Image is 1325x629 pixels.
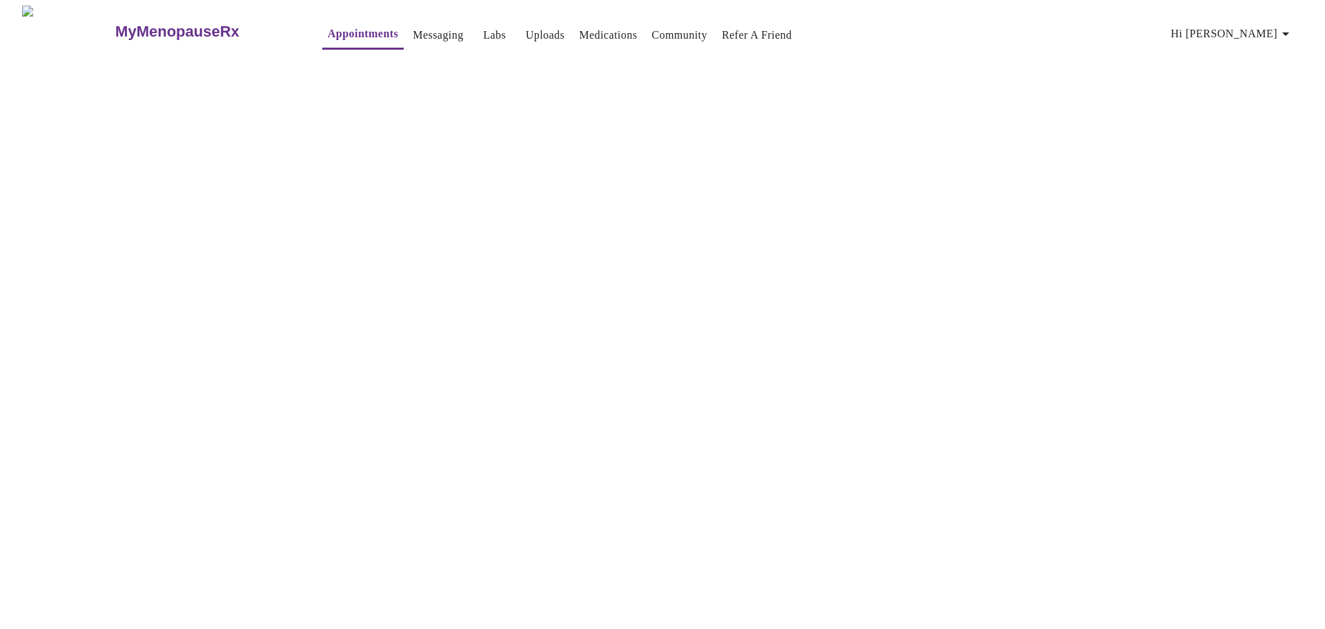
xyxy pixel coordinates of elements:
a: Medications [579,26,637,45]
a: Refer a Friend [722,26,792,45]
h3: MyMenopauseRx [115,23,239,41]
button: Community [646,21,713,49]
a: Uploads [526,26,565,45]
a: Labs [483,26,506,45]
button: Uploads [520,21,571,49]
a: Appointments [328,24,398,43]
button: Messaging [407,21,469,49]
button: Hi [PERSON_NAME] [1166,20,1299,48]
button: Appointments [322,20,404,50]
a: MyMenopauseRx [114,8,295,56]
span: Hi [PERSON_NAME] [1171,24,1294,43]
button: Refer a Friend [716,21,798,49]
a: Community [651,26,707,45]
button: Labs [473,21,517,49]
img: MyMenopauseRx Logo [22,6,114,57]
a: Messaging [413,26,463,45]
button: Medications [573,21,642,49]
